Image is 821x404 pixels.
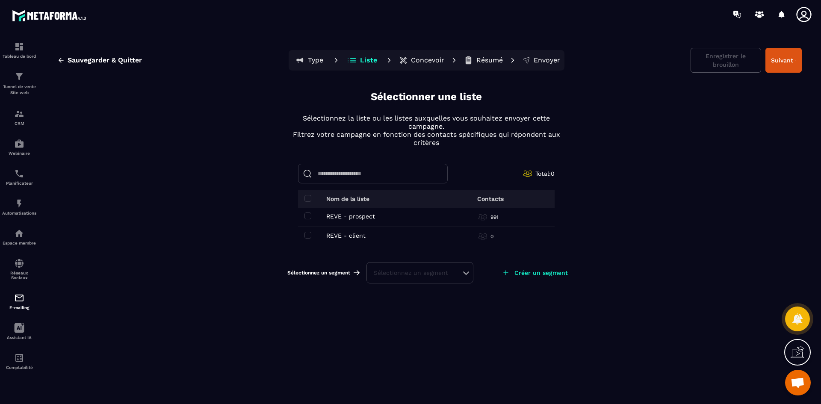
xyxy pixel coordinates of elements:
a: formationformationTableau de bord [2,35,36,65]
a: emailemailE-mailing [2,286,36,316]
img: automations [14,228,24,239]
p: Sélectionnez la liste ou les listes auxquelles vous souhaitez envoyer cette campagne. [287,114,565,130]
a: formationformationTunnel de vente Site web [2,65,36,102]
p: Concevoir [411,56,444,65]
p: Tunnel de vente Site web [2,84,36,96]
img: scheduler [14,168,24,179]
a: schedulerschedulerPlanificateur [2,162,36,192]
span: Sélectionnez un segment [287,269,350,276]
a: automationsautomationsEspace membre [2,222,36,252]
p: Planificateur [2,181,36,186]
p: Envoyer [534,56,560,65]
p: Nom de la liste [326,195,369,202]
p: E-mailing [2,305,36,310]
p: Résumé [476,56,503,65]
a: Assistant IA [2,316,36,346]
div: Ouvrir le chat [785,370,811,395]
span: Total: 0 [535,170,555,177]
a: accountantaccountantComptabilité [2,346,36,376]
p: Créer un segment [514,269,568,276]
button: Envoyer [520,52,563,69]
p: Filtrez votre campagne en fonction des contacts spécifiques qui répondent aux critères [287,130,565,147]
p: Réseaux Sociaux [2,271,36,280]
img: email [14,293,24,303]
p: Sélectionner une liste [371,90,482,104]
p: REVE - prospect [326,213,375,220]
p: Type [308,56,323,65]
button: Suivant [765,48,802,73]
button: Concevoir [396,52,447,69]
img: formation [14,71,24,82]
p: REVE - client [326,232,366,239]
a: automationsautomationsAutomatisations [2,192,36,222]
p: Contacts [477,195,504,202]
button: Type [290,52,329,69]
p: Automatisations [2,211,36,215]
a: formationformationCRM [2,102,36,132]
img: accountant [14,353,24,363]
p: Webinaire [2,151,36,156]
p: Comptabilité [2,365,36,370]
a: social-networksocial-networkRéseaux Sociaux [2,252,36,286]
img: automations [14,198,24,209]
img: formation [14,109,24,119]
p: 991 [490,214,499,221]
p: Assistant IA [2,335,36,340]
img: social-network [14,258,24,268]
p: Tableau de bord [2,54,36,59]
p: Liste [360,56,377,65]
a: automationsautomationsWebinaire [2,132,36,162]
button: Liste [343,52,382,69]
button: Sauvegarder & Quitter [51,53,148,68]
img: formation [14,41,24,52]
p: Espace membre [2,241,36,245]
button: Résumé [461,52,505,69]
p: CRM [2,121,36,126]
img: automations [14,139,24,149]
span: Sauvegarder & Quitter [68,56,142,65]
p: 0 [490,233,493,240]
img: logo [12,8,89,24]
